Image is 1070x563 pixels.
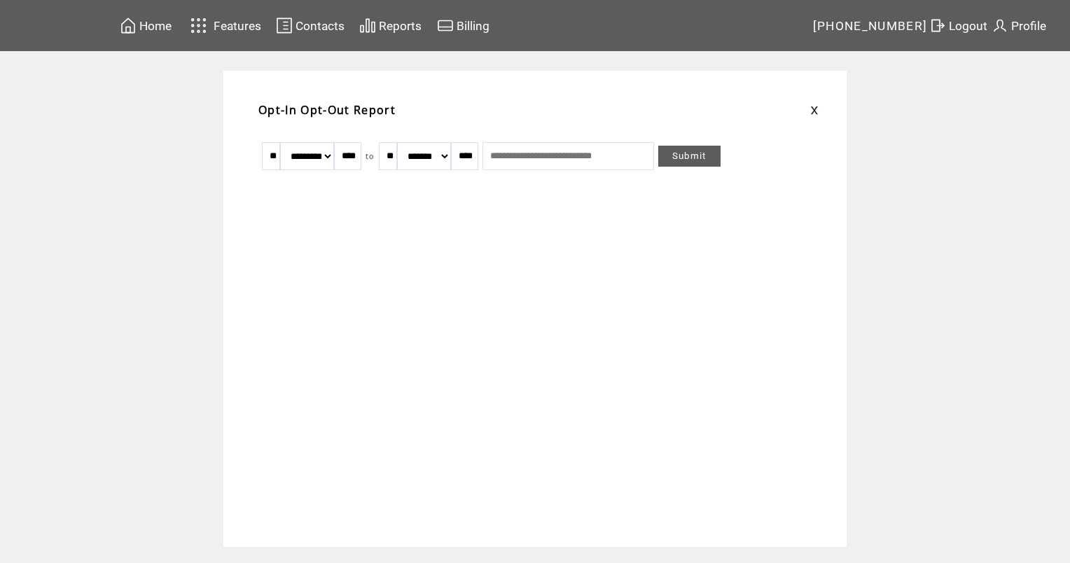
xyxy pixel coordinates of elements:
[435,15,492,36] a: Billing
[437,17,454,34] img: creidtcard.svg
[929,17,946,34] img: exit.svg
[120,17,137,34] img: home.svg
[139,19,172,33] span: Home
[357,15,424,36] a: Reports
[989,15,1048,36] a: Profile
[949,19,987,33] span: Logout
[927,15,989,36] a: Logout
[359,17,376,34] img: chart.svg
[186,14,211,37] img: features.svg
[457,19,489,33] span: Billing
[379,19,422,33] span: Reports
[296,19,345,33] span: Contacts
[1011,19,1046,33] span: Profile
[118,15,174,36] a: Home
[658,146,721,167] a: Submit
[992,17,1008,34] img: profile.svg
[276,17,293,34] img: contacts.svg
[813,19,928,33] span: [PHONE_NUMBER]
[258,102,396,118] span: Opt-In Opt-Out Report
[274,15,347,36] a: Contacts
[184,12,263,39] a: Features
[366,151,375,161] span: to
[214,19,261,33] span: Features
